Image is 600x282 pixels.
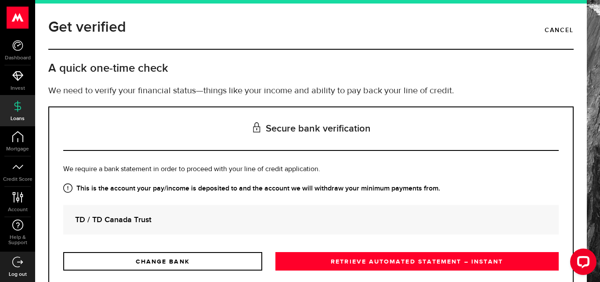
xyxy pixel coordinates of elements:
[545,23,574,38] a: Cancel
[275,252,559,271] a: RETRIEVE AUTOMATED STATEMENT – INSTANT
[63,252,262,271] a: CHANGE BANK
[75,214,547,226] strong: TD / TD Canada Trust
[63,166,320,173] span: We require a bank statement in order to proceed with your line of credit application.
[48,16,126,39] h1: Get verified
[563,245,600,282] iframe: LiveChat chat widget
[63,183,559,194] strong: This is the account your pay/income is deposited to and the account we will withdraw your minimum...
[48,84,574,98] p: We need to verify your financial status—things like your income and ability to pay back your line...
[48,61,574,76] h2: A quick one-time check
[63,107,559,151] h3: Secure bank verification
